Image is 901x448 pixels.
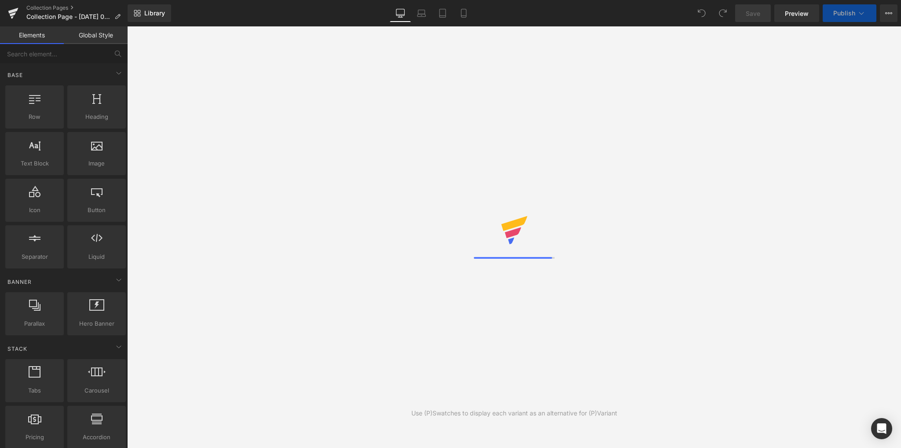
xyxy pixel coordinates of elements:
[746,9,760,18] span: Save
[70,252,123,261] span: Liquid
[880,4,897,22] button: More
[871,418,892,439] div: Open Intercom Messenger
[8,159,61,168] span: Text Block
[823,4,876,22] button: Publish
[8,386,61,395] span: Tabs
[785,9,809,18] span: Preview
[833,10,855,17] span: Publish
[7,71,24,79] span: Base
[432,4,453,22] a: Tablet
[26,13,111,20] span: Collection Page - [DATE] 07:09:59
[8,112,61,121] span: Row
[7,278,33,286] span: Banner
[128,4,171,22] a: New Library
[64,26,128,44] a: Global Style
[70,112,123,121] span: Heading
[453,4,474,22] a: Mobile
[693,4,711,22] button: Undo
[144,9,165,17] span: Library
[8,433,61,442] span: Pricing
[714,4,732,22] button: Redo
[8,252,61,261] span: Separator
[8,206,61,215] span: Icon
[390,4,411,22] a: Desktop
[70,433,123,442] span: Accordion
[8,319,61,328] span: Parallax
[70,206,123,215] span: Button
[70,319,123,328] span: Hero Banner
[26,4,128,11] a: Collection Pages
[411,4,432,22] a: Laptop
[70,386,123,395] span: Carousel
[411,408,617,418] div: Use (P)Swatches to display each variant as an alternative for (P)Variant
[7,345,28,353] span: Stack
[70,159,123,168] span: Image
[774,4,819,22] a: Preview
